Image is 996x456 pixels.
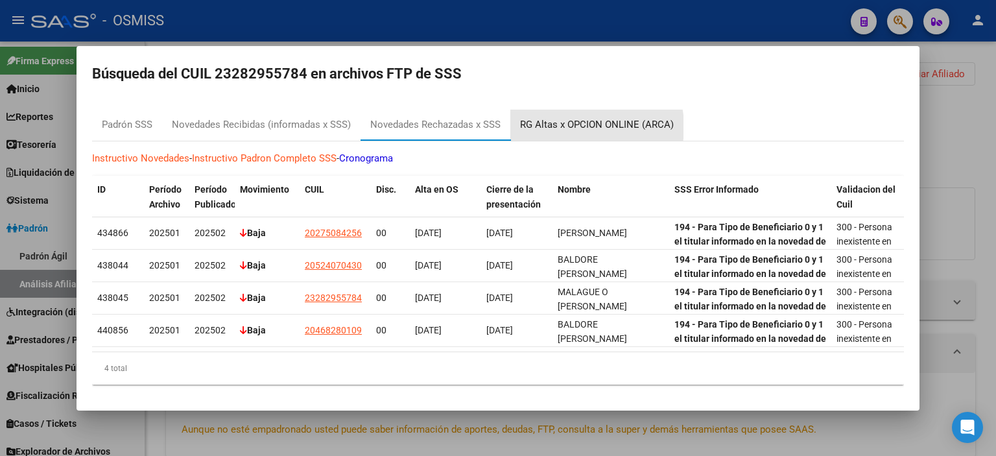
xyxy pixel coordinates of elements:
span: 434866 [97,228,128,238]
span: [DATE] [415,325,442,335]
div: Open Intercom Messenger [952,412,983,443]
datatable-header-cell: Movimiento [235,176,300,219]
div: Novedades Recibidas (informadas x SSS) [172,117,351,132]
datatable-header-cell: SSS Error Informado [669,176,831,219]
span: 202501 [149,260,180,270]
span: 20468280109 [305,325,362,335]
span: 202502 [195,293,226,303]
span: [DATE] [415,260,442,270]
a: Instructivo Novedades [92,152,189,164]
div: 00 [376,226,405,241]
span: 202502 [195,325,226,335]
a: Cronograma [339,152,393,164]
div: 00 [376,291,405,306]
datatable-header-cell: Cuil Error [903,176,974,219]
span: 300 - Persona inexistente en el UNIVERSO CUIT-CUIL de AFIP. [836,254,892,324]
div: 00 [376,258,405,273]
span: BALDORE [PERSON_NAME] [558,319,627,344]
datatable-header-cell: Alta en OS [410,176,481,219]
div: 00 [376,323,405,338]
span: [DATE] [486,228,513,238]
strong: 194 - Para Tipo de Beneficiario 0 y 1 el titular informado en la novedad de baja tiene una opción... [674,222,826,291]
a: Instructivo Padron Completo SSS [192,152,337,164]
div: RG Altas x OPCION ONLINE (ARCA) [520,117,674,132]
span: [PERSON_NAME] [558,228,627,238]
span: Movimiento [240,184,289,195]
span: 438045 [97,293,128,303]
span: 440856 [97,325,128,335]
span: [DATE] [415,228,442,238]
strong: Baja [240,228,266,238]
datatable-header-cell: Nombre [552,176,669,219]
span: [DATE] [486,293,513,303]
span: 300 - Persona inexistente en el UNIVERSO CUIT-CUIL de AFIP. [836,222,892,291]
datatable-header-cell: Cierre de la presentación [481,176,552,219]
span: 202502 [195,228,226,238]
span: 438044 [97,260,128,270]
strong: Baja [240,293,266,303]
strong: 194 - Para Tipo de Beneficiario 0 y 1 el titular informado en la novedad de baja tiene una opción... [674,287,826,356]
span: Período Archivo [149,184,182,210]
span: 202501 [149,228,180,238]
datatable-header-cell: Disc. [371,176,410,219]
span: 202501 [149,325,180,335]
datatable-header-cell: Período Archivo [144,176,189,219]
span: ID [97,184,106,195]
span: MALAGUE O [PERSON_NAME] [558,287,627,312]
p: - - [92,151,904,166]
span: 202501 [149,293,180,303]
div: 4 total [92,352,904,385]
span: Cierre de la presentación [486,184,541,210]
span: Disc. [376,184,396,195]
span: Alta en OS [415,184,458,195]
span: [DATE] [415,293,442,303]
strong: Baja [240,325,266,335]
span: [DATE] [486,260,513,270]
div: Novedades Rechazadas x SSS [370,117,501,132]
span: CUIL [305,184,324,195]
datatable-header-cell: Validacion del Cuil [831,176,903,219]
span: Período Publicado [195,184,236,210]
div: Padrón SSS [102,117,152,132]
span: 202502 [195,260,226,270]
span: Validacion del Cuil [836,184,895,210]
span: [DATE] [486,325,513,335]
h2: Búsqueda del CUIL 23282955784 en archivos FTP de SSS [92,62,904,86]
strong: Baja [240,260,266,270]
datatable-header-cell: CUIL [300,176,371,219]
span: 20275084256 [305,228,362,238]
span: SSS Error Informado [674,184,759,195]
span: BALDORE [PERSON_NAME] [558,254,627,280]
span: 300 - Persona inexistente en el UNIVERSO CUIT-CUIL de AFIP. [836,287,892,356]
datatable-header-cell: ID [92,176,144,219]
span: 300 - Persona inexistente en el UNIVERSO CUIT-CUIL de AFIP. [836,319,892,389]
span: Nombre [558,184,591,195]
span: 20524070430 [305,260,362,270]
span: 23282955784 [305,293,362,303]
strong: 194 - Para Tipo de Beneficiario 0 y 1 el titular informado en la novedad de baja tiene una opción... [674,319,826,389]
strong: 194 - Para Tipo de Beneficiario 0 y 1 el titular informado en la novedad de baja tiene una opción... [674,254,826,324]
datatable-header-cell: Período Publicado [189,176,235,219]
